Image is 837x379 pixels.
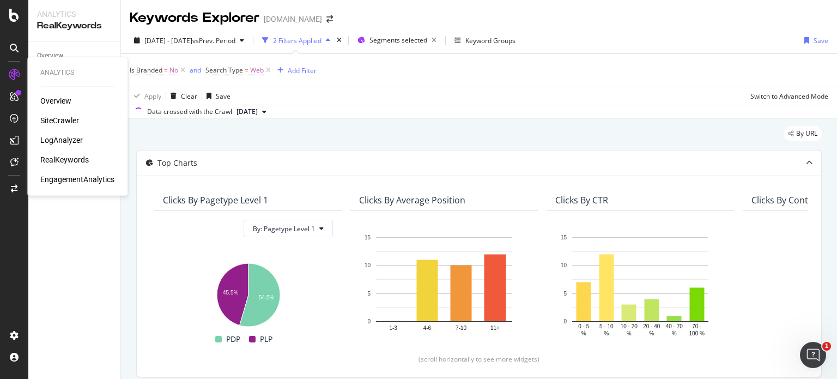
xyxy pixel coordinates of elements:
[226,333,240,346] span: PDP
[359,232,529,338] svg: A chart.
[181,92,197,101] div: Clear
[555,195,608,206] div: Clicks By CTR
[166,87,197,105] button: Clear
[259,295,274,301] text: 54.5%
[581,330,586,336] text: %
[164,65,168,75] span: =
[621,323,638,329] text: 10 - 20
[389,325,397,331] text: 1-3
[192,36,235,45] span: vs Prev. Period
[169,63,178,78] span: No
[144,92,161,101] div: Apply
[578,323,589,329] text: 0 - 5
[130,9,259,27] div: Keywords Explorer
[599,323,614,329] text: 5 - 10
[163,258,333,328] svg: A chart.
[37,50,113,62] a: Overview
[822,342,831,351] span: 1
[150,354,808,364] div: (scroll horizontally to see more widgets)
[40,95,71,106] a: Overview
[689,330,705,336] text: 100 %
[365,234,371,240] text: 15
[561,234,567,240] text: 15
[456,325,466,331] text: 7-10
[232,105,271,118] button: [DATE]
[604,330,609,336] text: %
[264,14,322,25] div: [DOMAIN_NAME]
[223,290,238,296] text: 45.5%
[335,35,344,46] div: times
[423,325,432,331] text: 4-6
[750,92,828,101] div: Switch to Advanced Mode
[37,50,63,62] div: Overview
[365,263,371,269] text: 10
[273,36,322,45] div: 2 Filters Applied
[130,87,161,105] button: Apply
[563,291,567,297] text: 5
[490,325,500,331] text: 11+
[649,330,654,336] text: %
[643,323,660,329] text: 20 - 40
[40,115,79,126] a: SiteCrawler
[147,107,232,117] div: Data crossed with the Crawl
[245,65,248,75] span: =
[627,330,632,336] text: %
[157,158,197,169] div: Top Charts
[40,68,114,77] div: Analytics
[253,224,315,233] span: By: Pagetype Level 1
[190,65,201,75] button: and
[236,107,258,117] span: 2024 Sep. 8th
[796,130,817,137] span: By URL
[666,323,683,329] text: 40 - 70
[555,232,725,338] svg: A chart.
[692,323,701,329] text: 70 -
[326,15,333,23] div: arrow-right-arrow-left
[40,135,83,146] a: LogAnalyzer
[205,65,243,75] span: Search Type
[672,330,677,336] text: %
[800,32,828,49] button: Save
[37,20,112,32] div: RealKeywords
[561,263,567,269] text: 10
[40,174,114,185] a: EngagementAnalytics
[563,318,567,324] text: 0
[800,342,826,368] iframe: Intercom live chat
[244,220,333,237] button: By: Pagetype Level 1
[258,32,335,49] button: 2 Filters Applied
[465,36,515,45] div: Keyword Groups
[144,36,192,45] span: [DATE] - [DATE]
[784,126,822,141] div: legacy label
[163,195,268,206] div: Clicks By Pagetype Level 1
[288,66,317,75] div: Add Filter
[367,291,371,297] text: 5
[130,32,248,49] button: [DATE] - [DATE]vsPrev. Period
[367,318,371,324] text: 0
[359,195,465,206] div: Clicks By Average Position
[37,9,112,20] div: Analytics
[814,36,828,45] div: Save
[202,87,231,105] button: Save
[260,333,272,346] span: PLP
[273,64,317,77] button: Add Filter
[353,32,441,49] button: Segments selected
[746,87,828,105] button: Switch to Advanced Mode
[130,65,162,75] span: Is Branded
[216,92,231,101] div: Save
[250,63,264,78] span: Web
[450,32,520,49] button: Keyword Groups
[369,35,427,45] span: Segments selected
[40,154,89,165] a: RealKeywords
